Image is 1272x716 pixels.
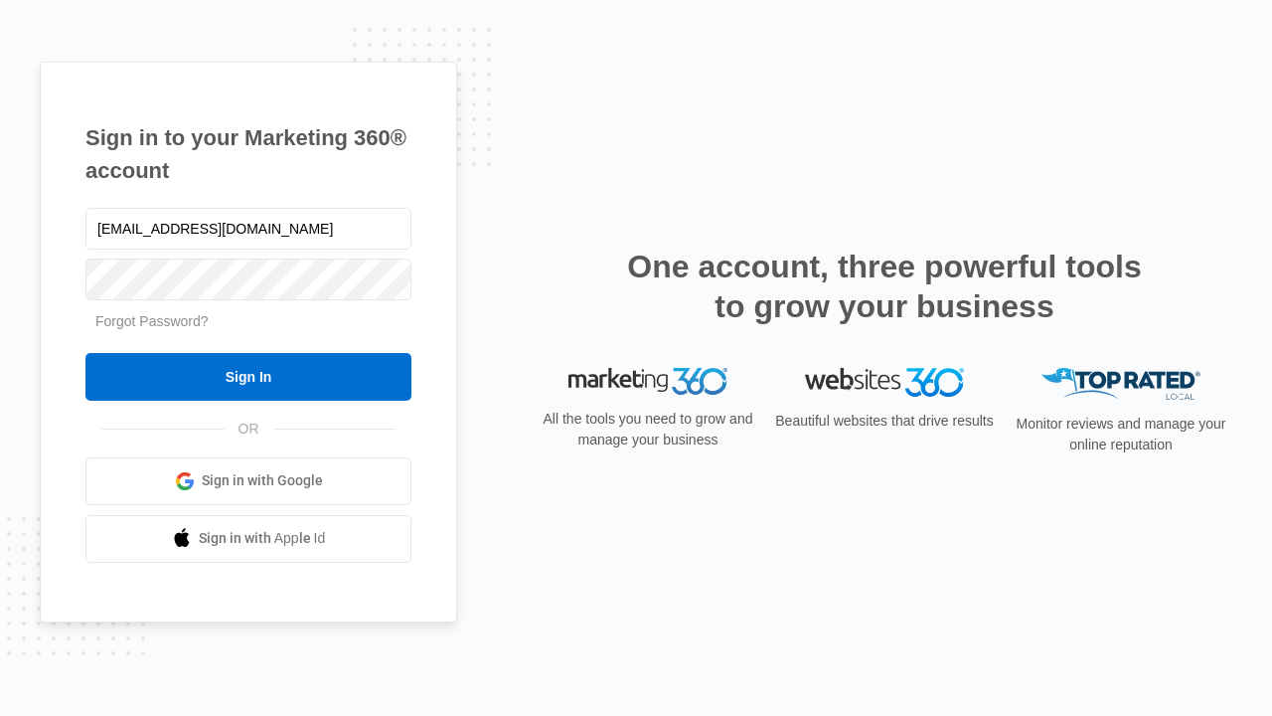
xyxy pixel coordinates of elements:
[85,208,411,250] input: Email
[1010,414,1232,455] p: Monitor reviews and manage your online reputation
[773,411,996,432] p: Beautiful websites that drive results
[805,368,964,397] img: Websites 360
[85,515,411,563] a: Sign in with Apple Id
[568,368,727,396] img: Marketing 360
[85,121,411,187] h1: Sign in to your Marketing 360® account
[85,353,411,401] input: Sign In
[621,247,1148,326] h2: One account, three powerful tools to grow your business
[225,419,273,440] span: OR
[85,457,411,505] a: Sign in with Google
[199,528,326,549] span: Sign in with Apple Id
[95,313,209,329] a: Forgot Password?
[202,470,323,491] span: Sign in with Google
[537,409,759,450] p: All the tools you need to grow and manage your business
[1041,368,1200,401] img: Top Rated Local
